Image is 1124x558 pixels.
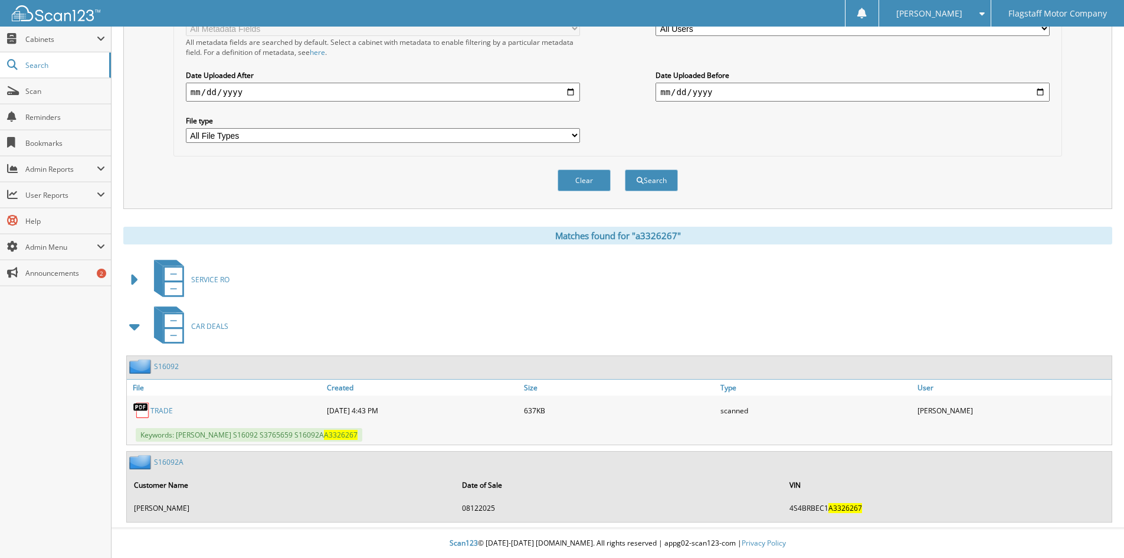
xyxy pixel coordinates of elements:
a: SERVICE RO [147,256,230,303]
span: Flagstaff Motor Company [1008,10,1107,17]
img: folder2.png [129,359,154,374]
img: PDF.png [133,402,150,419]
span: A3326267 [324,430,358,440]
span: Bookmarks [25,138,105,148]
span: Search [25,60,103,70]
a: Privacy Policy [742,538,786,548]
td: [PERSON_NAME] [128,498,455,518]
a: Type [717,380,915,396]
button: Clear [558,169,611,191]
span: Help [25,216,105,226]
label: Date Uploaded Before [656,70,1050,80]
div: All metadata fields are searched by default. Select a cabinet with metadata to enable filtering b... [186,37,580,57]
input: end [656,83,1050,102]
a: S16092 [154,361,179,371]
th: Date of Sale [456,473,783,497]
img: scan123-logo-white.svg [12,5,100,21]
td: 08122025 [456,498,783,518]
a: here [310,47,325,57]
div: © [DATE]-[DATE] [DOMAIN_NAME]. All rights reserved | appg02-scan123-com | [112,529,1124,558]
a: CAR DEALS [147,303,228,350]
a: Size [521,380,718,396]
div: 637KB [521,399,718,422]
img: folder2.png [129,455,154,469]
span: Reminders [25,112,105,122]
a: Created [324,380,521,396]
a: User [915,380,1112,396]
td: 4S4BRBEC1 [784,498,1110,518]
span: Cabinets [25,34,97,44]
button: Search [625,169,678,191]
span: SERVICE RO [191,275,230,285]
input: start [186,83,580,102]
th: VIN [784,473,1110,497]
div: Matches found for "a3326267" [123,227,1112,244]
span: A3326267 [828,503,862,513]
span: Scan [25,86,105,96]
span: Admin Menu [25,242,97,252]
div: scanned [717,399,915,422]
span: CAR DEALS [191,321,228,331]
span: [PERSON_NAME] [896,10,962,17]
a: S16092A [154,457,183,467]
div: [PERSON_NAME] [915,399,1112,422]
span: Announcements [25,268,105,278]
div: [DATE] 4:43 PM [324,399,521,422]
label: Date Uploaded After [186,70,580,80]
span: Keywords: [PERSON_NAME] S16092 S3765659 S16092A [136,428,362,442]
th: Customer Name [128,473,455,497]
label: File type [186,116,580,126]
div: 2 [97,269,106,278]
span: User Reports [25,190,97,200]
a: TRADE [150,406,173,416]
a: File [127,380,324,396]
iframe: Chat Widget [1065,501,1124,558]
span: Scan123 [450,538,478,548]
span: Admin Reports [25,164,97,174]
